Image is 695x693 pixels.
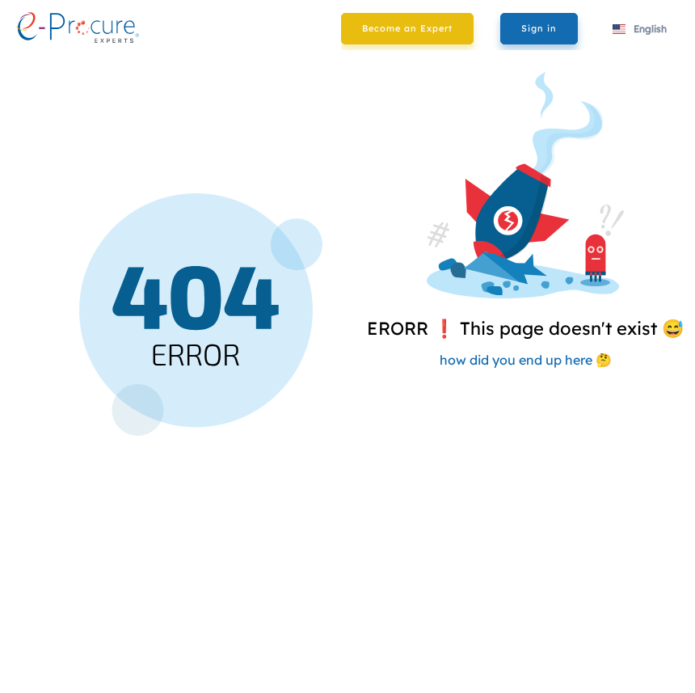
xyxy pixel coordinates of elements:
img: logo [16,12,139,43]
span: how did you end up here 🤔 [440,352,612,368]
a: Become an Expert [341,13,474,44]
span: ERORR ❗️ This page doesn't exist 😅 [367,317,684,340]
a: Sign in [500,13,578,44]
img: Page Not Exist [427,72,624,298]
span: English [634,23,667,35]
img: Page Not Exist [79,193,322,436]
